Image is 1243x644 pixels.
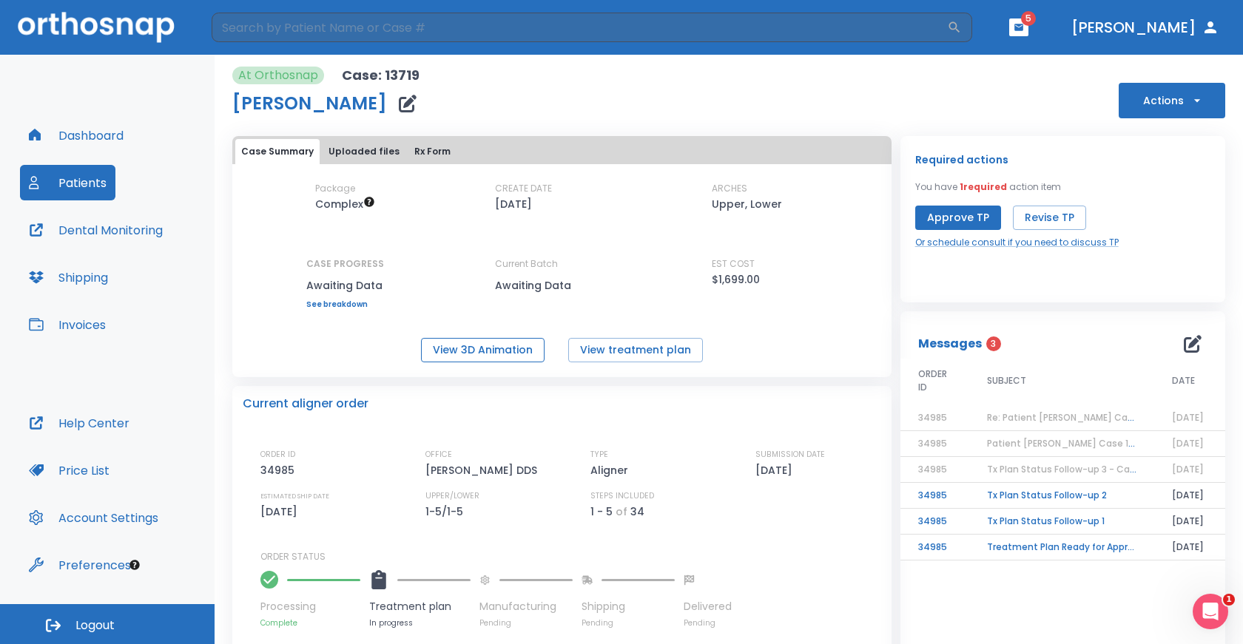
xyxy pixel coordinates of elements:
a: Invoices [20,307,115,342]
button: Account Settings [20,500,167,535]
p: Current aligner order [243,395,368,413]
p: Package [315,182,355,195]
button: Price List [20,453,118,488]
p: CREATE DATE [495,182,552,195]
img: Orthosnap [18,12,175,42]
p: Pending [684,617,732,628]
button: Uploaded files [323,139,405,164]
span: DATE [1172,374,1195,387]
p: EST COST [712,257,755,271]
p: ARCHES [712,182,747,195]
td: [DATE] [1154,535,1225,560]
span: 34985 [918,411,947,424]
button: Case Summary [235,139,320,164]
input: Search by Patient Name or Case # [212,13,947,42]
iframe: Intercom live chat [1193,594,1228,629]
span: Logout [75,617,115,634]
p: Treatment plan [369,599,471,614]
p: 34985 [260,461,300,479]
button: Help Center [20,405,138,441]
span: [DATE] [1172,411,1204,424]
button: View treatment plan [568,338,703,362]
a: Or schedule consult if you need to discuss TP [915,236,1119,249]
span: 1 [1223,594,1235,606]
p: OFFICE [425,448,452,461]
button: Patients [20,165,115,200]
p: [DATE] [495,195,532,213]
p: CASE PROGRESS [306,257,384,271]
p: At Orthosnap [238,67,318,84]
p: ORDER STATUS [260,550,881,563]
p: of [616,503,627,521]
p: [DATE] [755,461,798,479]
span: SUBJECT [987,374,1026,387]
span: 1 required [960,180,1007,193]
td: [DATE] [1154,509,1225,535]
button: [PERSON_NAME] [1065,14,1225,41]
span: Tx Plan Status Follow-up 3 - Case on hold [987,463,1177,475]
button: Dashboard [20,118,132,153]
div: tabs [235,139,889,164]
p: Pending [582,617,675,628]
p: [PERSON_NAME] DDS [425,461,542,479]
p: SUBMISSION DATE [755,448,825,461]
span: Re: Patient [PERSON_NAME] Case 13719 [987,411,1164,424]
p: Awaiting Data [306,277,384,294]
p: Delivered [684,599,732,614]
p: ESTIMATED SHIP DATE [260,489,329,503]
p: STEPS INCLUDED [590,489,654,503]
button: Preferences [20,547,140,583]
span: 3 [986,336,1001,351]
p: 1-5/1-5 [425,503,468,521]
p: Case: 13719 [342,67,420,84]
button: Shipping [20,260,117,295]
button: View 3D Animation [421,338,545,362]
span: 34985 [918,437,947,450]
span: 34985 [918,463,947,475]
p: Complete [260,617,360,628]
button: Approve TP [915,206,1001,230]
td: Tx Plan Status Follow-up 1 [969,509,1154,535]
button: Revise TP [1013,206,1086,230]
p: 34 [630,503,644,521]
div: Tooltip anchor [128,558,141,572]
p: ORDER ID [260,448,295,461]
p: Messages [918,335,982,353]
button: Dental Monitoring [20,212,172,248]
p: 1 - 5 [590,503,613,521]
p: $1,699.00 [712,271,760,288]
td: Tx Plan Status Follow-up 2 [969,483,1154,509]
p: Processing [260,599,360,614]
p: Pending [479,617,573,628]
p: You have action item [915,180,1061,194]
p: [DATE] [260,503,303,521]
td: [DATE] [1154,483,1225,509]
td: 34985 [900,509,969,535]
p: TYPE [590,448,608,461]
span: Patient [PERSON_NAME] Case 13719 [987,437,1148,450]
span: Up to 50 Steps (100 aligners) [315,197,375,211]
span: 5 [1021,11,1036,26]
span: [DATE] [1172,437,1204,450]
td: 34985 [900,535,969,560]
button: Rx Form [408,139,457,164]
p: Manufacturing [479,599,573,614]
p: Upper, Lower [712,195,782,213]
p: Current Batch [495,257,628,271]
td: 34985 [900,483,969,509]
p: In progress [369,617,471,628]
h1: [PERSON_NAME] [232,95,387,112]
button: Actions [1119,83,1225,118]
p: Shipping [582,599,675,614]
p: Awaiting Data [495,277,628,294]
td: Treatment Plan Ready for Approval! [969,535,1154,560]
p: UPPER/LOWER [425,489,479,503]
